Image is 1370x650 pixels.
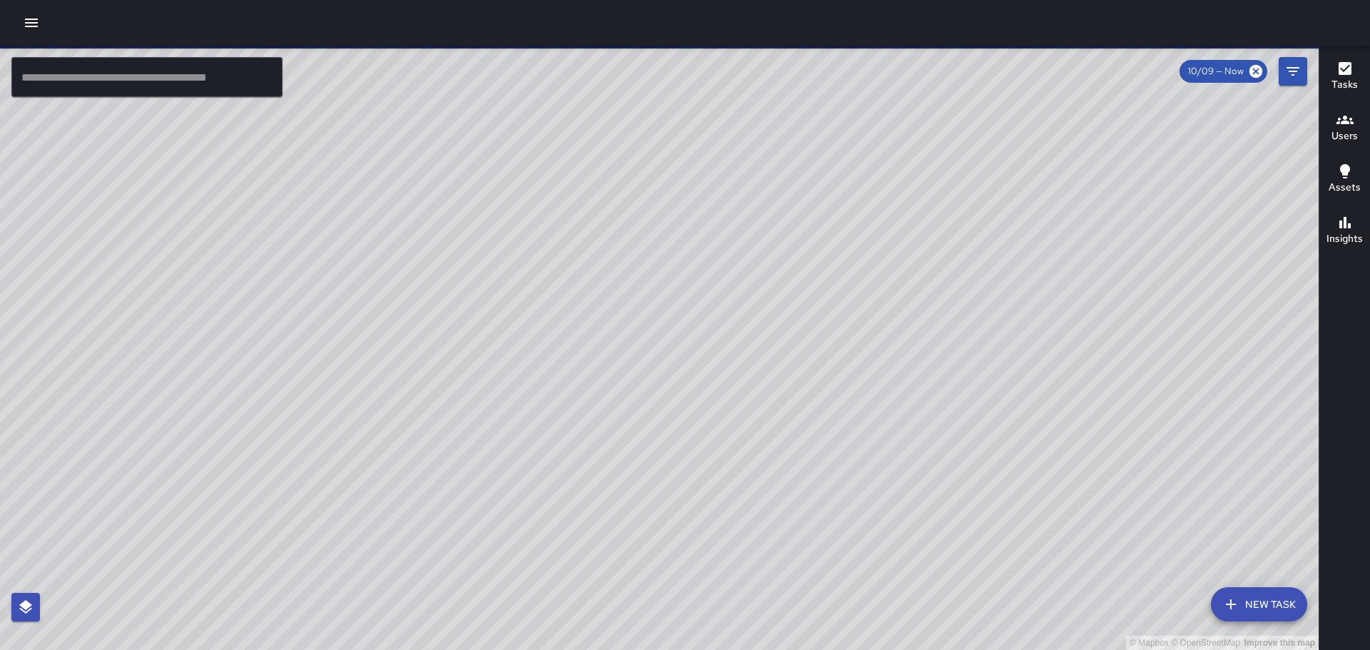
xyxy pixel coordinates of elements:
h6: Insights [1326,231,1363,247]
h6: Assets [1329,180,1361,195]
span: 10/09 — Now [1179,64,1252,78]
h6: Tasks [1331,77,1358,93]
button: Insights [1319,205,1370,257]
h6: Users [1331,128,1358,144]
button: Tasks [1319,51,1370,103]
button: Assets [1319,154,1370,205]
button: Filters [1279,57,1307,86]
button: Users [1319,103,1370,154]
button: New Task [1211,587,1307,621]
div: 10/09 — Now [1179,60,1267,83]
